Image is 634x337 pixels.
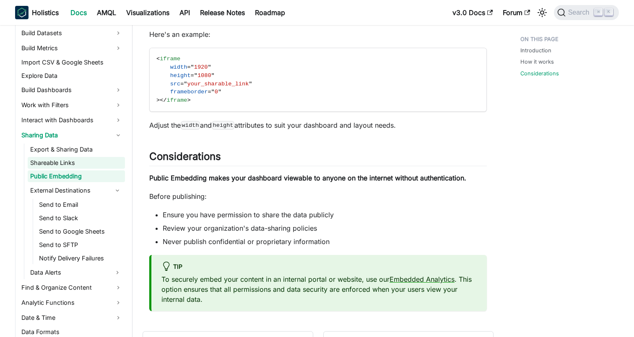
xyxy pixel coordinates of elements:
button: Expand sidebar category 'Data Alerts' [110,266,125,279]
a: How it works [520,58,554,66]
a: Send to SFTP [36,239,125,251]
a: Find & Organize Content [19,281,125,294]
a: Sharing Data [19,129,125,142]
a: API [174,6,195,19]
a: Data Alerts [28,266,110,279]
span: > [187,97,190,103]
button: Search (Command+K) [554,5,619,20]
h2: Considerations [149,150,487,166]
span: iframe [160,56,180,62]
a: Send to Email [36,199,125,211]
li: Ensure you have permission to share the data publicly [163,210,487,220]
a: AMQL [92,6,121,19]
a: Work with Filters [19,98,125,112]
a: Interact with Dashboards [19,113,125,127]
a: Notify Delivery Failures [36,252,125,264]
a: Release Notes [195,6,250,19]
span: height [170,72,191,79]
span: " [218,89,221,95]
a: Export & Sharing Data [28,144,125,155]
button: Collapse sidebar category 'External Destinations' [110,184,125,197]
a: Considerations [520,69,559,77]
li: Review your organization's data-sharing policies [163,223,487,233]
p: To securely embed your content in an internal portal or website, use our . This option ensures th... [161,274,477,304]
span: width [170,64,187,70]
span: 1080 [197,72,211,79]
span: = [208,89,211,95]
a: Build Dashboards [19,83,125,97]
a: Public Embedding [28,170,125,182]
span: = [180,81,184,87]
span: " [191,64,194,70]
code: width [181,121,200,129]
span: your_sharable_link [187,81,249,87]
span: " [194,72,197,79]
kbd: K [605,8,613,16]
span: src [170,81,180,87]
a: Shareable Links [28,157,125,169]
a: Visualizations [121,6,174,19]
span: iframe [167,97,187,103]
a: Explore Data [19,70,125,82]
span: " [208,64,211,70]
kbd: ⌘ [594,8,603,16]
nav: Docs sidebar [7,25,133,337]
p: Adjust the and attributes to suit your dashboard and layout needs. [149,120,487,130]
span: 1920 [194,64,208,70]
span: > [156,97,160,103]
span: = [191,72,194,79]
button: Switch between dark and light mode (currently light mode) [535,6,549,19]
a: Build Datasets [19,26,125,40]
a: Send to Google Sheets [36,226,125,237]
strong: Public Embedding makes your dashboard viewable to anyone on the internet without authentication. [149,174,466,182]
span: frameborder [170,89,208,95]
a: HolisticsHolistics [15,6,59,19]
a: Import CSV & Google Sheets [19,57,125,68]
a: Build Metrics [19,41,125,55]
a: Date & Time [19,311,125,324]
span: = [187,64,190,70]
a: Forum [498,6,535,19]
span: Search [566,9,595,16]
span: " [211,72,215,79]
li: Never publish confidential or proprietary information [163,237,487,247]
span: 0 [215,89,218,95]
code: height [212,121,234,129]
span: </ [160,97,166,103]
p: Before publishing: [149,191,487,201]
a: Embedded Analytics [390,275,455,283]
span: < [156,56,160,62]
span: " [249,81,252,87]
a: External Destinations [28,184,110,197]
span: " [184,81,187,87]
div: tip [161,262,477,273]
a: Analytic Functions [19,296,125,309]
span: " [211,89,215,95]
a: v3.0 Docs [447,6,498,19]
img: Holistics [15,6,29,19]
a: Roadmap [250,6,290,19]
b: Holistics [32,8,59,18]
a: Send to Slack [36,212,125,224]
p: Here's an example: [149,29,487,39]
a: Docs [65,6,92,19]
a: Introduction [520,46,551,54]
